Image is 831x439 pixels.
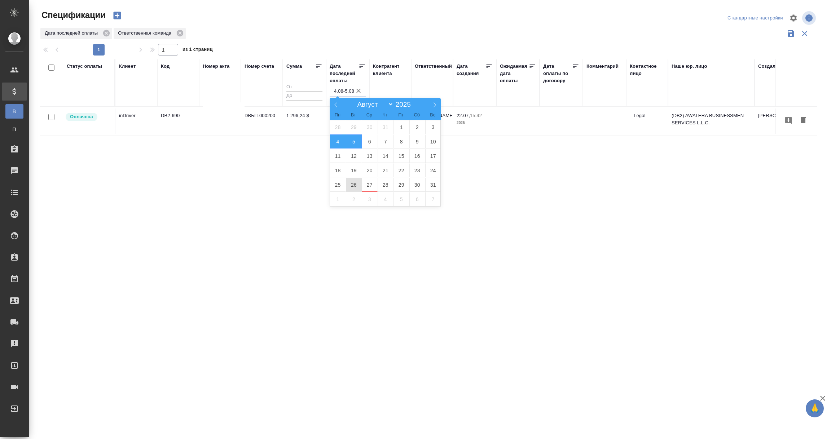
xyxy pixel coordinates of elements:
[784,27,798,40] button: Сохранить фильтры
[409,113,425,117] span: Сб
[241,108,283,134] td: DBБП-000200
[755,108,796,134] td: [PERSON_NAME]
[67,63,102,70] div: Статус оплаты
[806,399,824,417] button: 🙏
[393,101,416,108] input: Год
[330,120,346,134] span: Июль 28, 2025
[425,120,441,134] span: Август 3, 2025
[409,178,425,192] span: Август 30, 2025
[346,149,362,163] span: Август 12, 2025
[457,119,493,127] p: 2025
[5,122,23,137] a: П
[758,63,775,70] div: Создал
[119,112,154,119] p: inDriver
[330,178,346,192] span: Август 25, 2025
[118,30,174,37] p: Ответственная команда
[362,178,378,192] span: Август 27, 2025
[378,192,393,206] span: Сентябрь 4, 2025
[362,163,378,177] span: Август 20, 2025
[393,134,409,148] span: Август 8, 2025
[183,45,213,56] span: из 1 страниц
[409,149,425,163] span: Август 16, 2025
[245,63,274,70] div: Номер счета
[286,63,302,70] div: Сумма
[457,63,485,77] div: Дата создания
[425,178,441,192] span: Август 31, 2025
[330,63,359,84] div: Дата последней оплаты
[393,113,409,117] span: Пт
[378,163,393,177] span: Август 21, 2025
[415,63,452,70] div: Ответственный
[393,192,409,206] span: Сентябрь 5, 2025
[203,63,229,70] div: Номер акта
[330,134,346,148] span: Август 4, 2025
[361,113,377,117] span: Ср
[425,134,441,148] span: Август 10, 2025
[9,126,20,133] span: П
[393,149,409,163] span: Август 15, 2025
[500,63,529,84] div: Ожидаемая дата оплаты
[283,108,326,134] td: 1 296,24 $
[470,113,482,118] p: 15:42
[354,100,393,108] select: Month
[672,63,707,70] div: Наше юр. лицо
[330,149,346,163] span: Август 11, 2025
[393,120,409,134] span: Август 1, 2025
[161,63,170,70] div: Код
[70,113,93,120] p: Оплачена
[409,192,425,206] span: Сентябрь 6, 2025
[809,401,821,416] span: 🙏
[457,113,470,118] p: 22.07,
[362,120,378,134] span: Июль 30, 2025
[119,63,136,70] div: Клиент
[40,9,106,21] span: Спецификации
[425,149,441,163] span: Август 17, 2025
[346,120,362,134] span: Июль 29, 2025
[785,9,802,27] span: Настроить таблицу
[346,178,362,192] span: Август 26, 2025
[668,108,755,134] td: (DB2) AWATERA BUSINESSMEN SERVICES L.L.C.
[425,192,441,206] span: Сентябрь 7, 2025
[45,30,100,37] p: Дата последней оплаты
[346,163,362,177] span: Август 19, 2025
[157,108,199,134] td: DB2-690
[373,63,408,77] div: Контрагент клиента
[40,28,112,39] div: Дата последней оплаты
[626,108,668,134] td: _ Legal
[114,28,186,39] div: Ответственная команда
[362,149,378,163] span: Август 13, 2025
[409,163,425,177] span: Август 23, 2025
[378,149,393,163] span: Август 14, 2025
[346,134,362,148] span: Август 5, 2025
[425,163,441,177] span: Август 24, 2025
[362,134,378,148] span: Август 6, 2025
[726,13,785,24] div: split button
[802,11,817,25] span: Посмотреть информацию
[798,27,812,40] button: Сбросить фильтры
[346,113,361,117] span: Вт
[330,113,346,117] span: Пн
[346,192,362,206] span: Сентябрь 2, 2025
[393,178,409,192] span: Август 29, 2025
[378,120,393,134] span: Июль 31, 2025
[378,134,393,148] span: Август 7, 2025
[409,134,425,148] span: Август 9, 2025
[797,114,809,127] button: Удалить
[393,163,409,177] span: Август 22, 2025
[286,83,322,92] input: От
[543,63,572,84] div: Дата оплаты по договору
[109,9,126,22] button: Создать
[286,92,322,101] input: До
[425,113,441,117] span: Вс
[330,192,346,206] span: Сентябрь 1, 2025
[9,108,20,115] span: В
[362,192,378,206] span: Сентябрь 3, 2025
[377,113,393,117] span: Чт
[330,163,346,177] span: Август 18, 2025
[630,63,664,77] div: Контактное лицо
[409,120,425,134] span: Август 2, 2025
[378,178,393,192] span: Август 28, 2025
[586,63,619,70] div: Комментарий
[5,104,23,119] a: В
